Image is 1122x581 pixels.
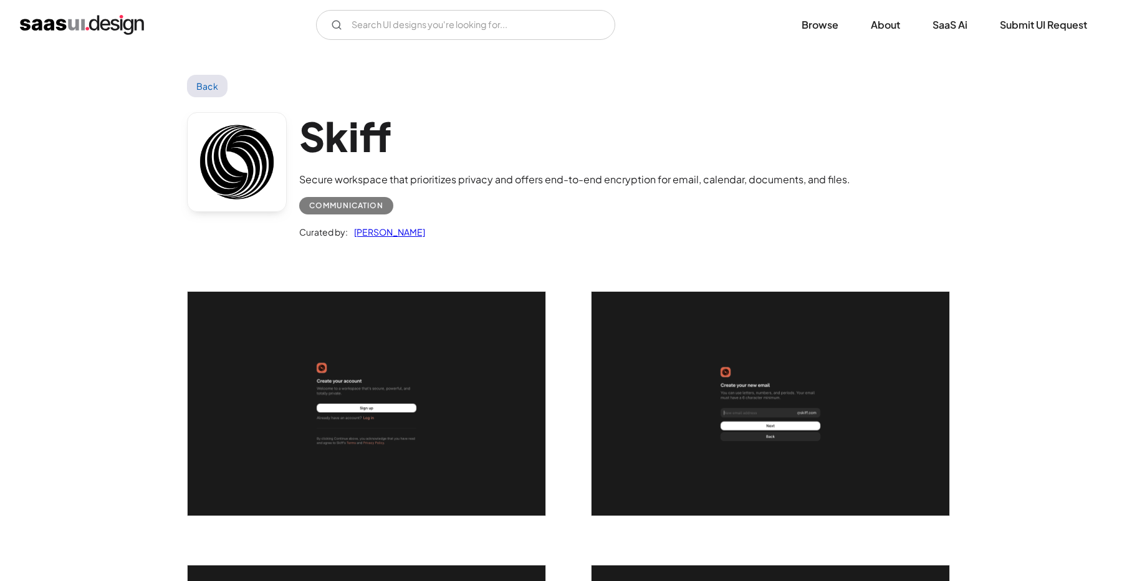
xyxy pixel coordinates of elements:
a: open lightbox [188,292,545,516]
a: home [20,15,144,35]
img: 641c4846e898e625f5f46313_Skiff%20Welcome%20Screen.png [188,292,545,516]
a: About [856,11,915,39]
a: [PERSON_NAME] [348,224,425,239]
img: 641c4861af215e87c3c5ee6a_Skiff%20Create%20Email%20Screen.png [592,292,949,516]
a: Browse [787,11,853,39]
div: Communication [309,198,383,213]
a: Submit UI Request [985,11,1102,39]
h1: Skiff [299,112,850,160]
input: Search UI designs you're looking for... [316,10,615,40]
a: Back [187,75,228,97]
div: Secure workspace that prioritizes privacy and offers end-to-end encryption for email, calendar, d... [299,172,850,187]
div: Curated by: [299,224,348,239]
a: SaaS Ai [918,11,982,39]
a: open lightbox [592,292,949,516]
form: Email Form [316,10,615,40]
